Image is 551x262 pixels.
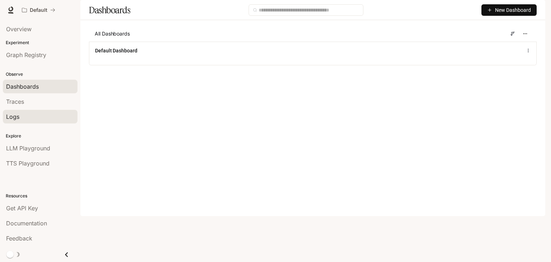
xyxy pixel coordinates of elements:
span: New Dashboard [495,6,531,14]
h1: Dashboards [89,3,130,17]
p: Default [30,7,47,13]
button: All workspaces [19,3,58,17]
button: New Dashboard [481,4,537,16]
span: All Dashboards [95,30,130,37]
a: Default Dashboard [95,47,137,54]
